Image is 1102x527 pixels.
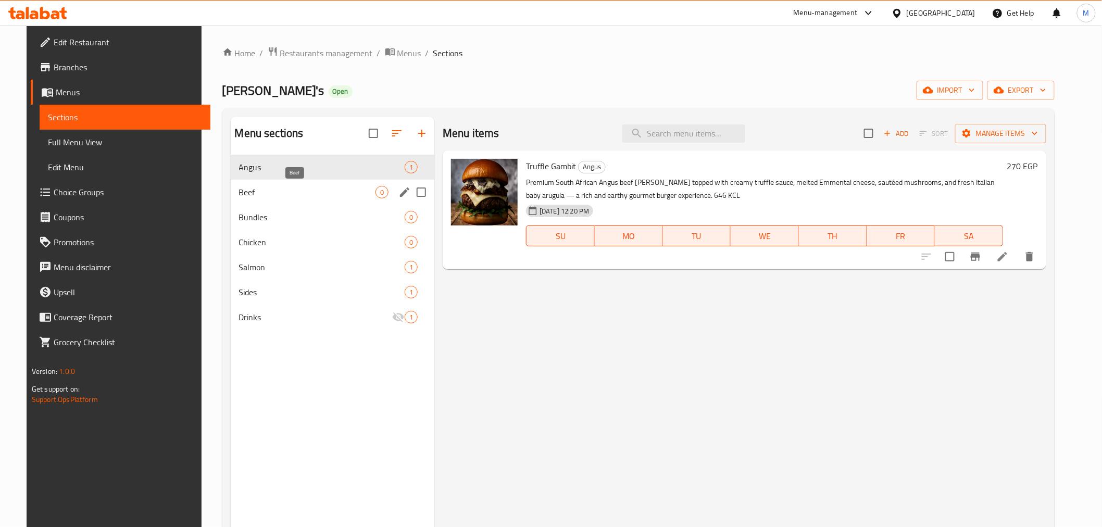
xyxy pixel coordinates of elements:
span: Coverage Report [54,311,202,323]
span: Sections [48,111,202,123]
input: search [622,124,745,143]
div: [GEOGRAPHIC_DATA] [907,7,975,19]
button: Add [880,126,913,142]
span: 0 [376,187,388,197]
div: Angus1 [231,155,435,180]
a: Coverage Report [31,305,210,330]
span: Grocery Checklist [54,336,202,348]
svg: Inactive section [392,311,405,323]
a: Menu disclaimer [31,255,210,280]
span: Menu disclaimer [54,261,202,273]
span: Drinks [239,311,392,323]
span: Select all sections [362,122,384,144]
span: 1 [405,262,417,272]
a: Menus [31,80,210,105]
div: items [375,186,389,198]
h2: Menu sections [235,126,304,141]
span: Version: [32,365,57,378]
span: Coupons [54,211,202,223]
span: Branches [54,61,202,73]
div: items [405,211,418,223]
div: Open [329,85,353,98]
span: Angus [579,161,605,173]
span: import [925,84,975,97]
span: Beef [239,186,375,198]
a: Home [222,47,256,59]
a: Edit Menu [40,155,210,180]
a: Coupons [31,205,210,230]
span: Open [329,87,353,96]
div: Bundles0 [231,205,435,230]
button: SU [526,225,595,246]
span: Promotions [54,236,202,248]
span: FR [871,229,931,244]
a: Upsell [31,280,210,305]
h6: 270 EGP [1007,159,1038,173]
span: Upsell [54,286,202,298]
button: Add section [409,121,434,146]
button: import [917,81,983,100]
button: MO [595,225,663,246]
span: Chicken [239,236,405,248]
div: Chicken0 [231,230,435,255]
a: Full Menu View [40,130,210,155]
a: Sections [40,105,210,130]
div: items [405,161,418,173]
span: 1 [405,162,417,172]
span: SU [531,229,591,244]
div: Beef0edit [231,180,435,205]
span: Select section first [913,126,955,142]
span: 1 [405,287,417,297]
span: TU [667,229,727,244]
div: Salmon1 [231,255,435,280]
a: Grocery Checklist [31,330,210,355]
span: TH [803,229,863,244]
li: / [425,47,429,59]
span: Choice Groups [54,186,202,198]
span: SA [939,229,999,244]
a: Promotions [31,230,210,255]
div: Drinks1 [231,305,435,330]
span: Bundles [239,211,405,223]
button: TH [799,225,867,246]
span: Select section [858,122,880,144]
li: / [260,47,264,59]
span: export [996,84,1046,97]
nav: Menu sections [231,150,435,334]
span: Angus [239,161,405,173]
a: Support.OpsPlatform [32,393,98,406]
span: 0 [405,237,417,247]
a: Edit menu item [996,250,1009,263]
div: Menu-management [794,7,858,19]
li: / [377,47,381,59]
button: Manage items [955,124,1046,143]
h2: Menu items [443,126,499,141]
div: items [405,236,418,248]
span: 0 [405,212,417,222]
button: Branch-specific-item [963,244,988,269]
span: 1.0.0 [59,365,75,378]
button: SA [935,225,1003,246]
a: Menus [385,46,421,60]
a: Edit Restaurant [31,30,210,55]
a: Restaurants management [268,46,373,60]
a: Choice Groups [31,180,210,205]
div: Sides1 [231,280,435,305]
span: Salmon [239,261,405,273]
span: [PERSON_NAME]'s [222,79,324,102]
img: Truffle Gambit [451,159,518,225]
nav: breadcrumb [222,46,1055,60]
button: edit [397,184,412,200]
div: items [405,311,418,323]
span: M [1083,7,1090,19]
span: 1 [405,312,417,322]
span: Sections [433,47,463,59]
span: Sides [239,286,405,298]
p: Premium South African Angus beef [PERSON_NAME] topped with creamy truffle sauce, melted Emmental ... [526,176,1003,202]
div: Angus [578,161,606,173]
span: Menus [397,47,421,59]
